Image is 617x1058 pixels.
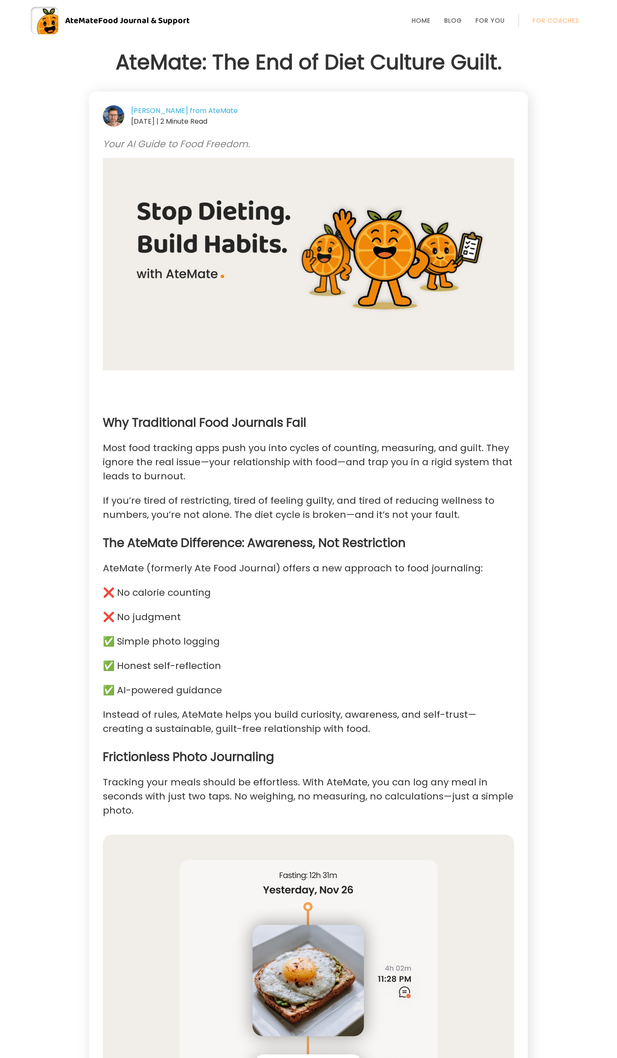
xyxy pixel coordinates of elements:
[444,17,462,24] a: Blog
[103,749,514,765] h3: Frictionless Photo Journaling
[476,17,505,24] a: For You
[412,17,431,24] a: Home
[103,134,514,151] p: Your AI Guide to Food Freedom.
[103,610,514,624] p: ❌ No judgment
[89,47,528,78] h1: AteMate: The End of Diet Culture Guilt.
[103,116,514,127] div: [DATE] | 2 Minute Read
[103,105,124,127] img: mountains-tom-profile-photo-light.jpg
[103,441,514,483] p: Most food tracking apps push you into cycles of counting, measuring, and guilt. They ignore the r...
[131,106,238,116] a: [PERSON_NAME] from AteMate
[98,14,190,27] span: Food Journal & Support
[103,683,514,697] p: ✅ AI-powered guidance
[103,659,514,673] p: ✅ Honest self-reflection
[58,14,190,27] div: AteMate
[103,561,514,575] p: AteMate (formerly Ate Food Journal) offers a new approach to food journaling:
[103,493,514,522] p: If you’re tired of restricting, tired of feeling guilty, and tired of reducing wellness to number...
[31,7,586,34] a: AteMateFood Journal & Support
[103,707,514,736] p: Instead of rules, AteMate helps you build curiosity, awareness, and self-trust—creating a sustain...
[103,585,514,600] p: ❌ No calorie counting
[533,17,579,24] a: For Coaches
[103,415,514,431] h3: Why Traditional Food Journals Fail
[103,535,514,551] h3: The AteMate Difference: Awareness, Not Restriction
[103,151,514,377] img: Stop Dieting. Build Habits. with AteMate
[103,775,514,817] p: Tracking your meals should be effortless. With AteMate, you can log any meal in seconds with just...
[103,634,514,648] p: ✅ Simple photo logging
